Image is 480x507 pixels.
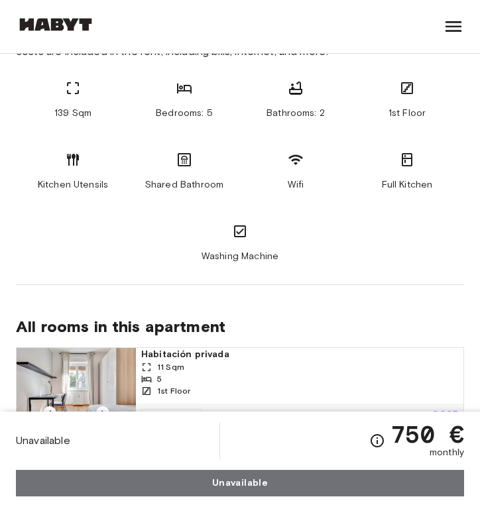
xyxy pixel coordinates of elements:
[145,178,223,192] span: Shared Bathroom
[267,107,325,120] span: Bathrooms: 2
[431,410,458,421] p: €685
[141,409,202,422] span: From [DATE]
[157,361,184,373] span: 11 Sqm
[17,348,136,427] img: Marketing picture of unit IT-14-063-001-04H
[54,107,91,120] span: 139 Sqm
[43,406,56,420] button: Previous image
[390,422,464,446] span: 750 €
[288,178,304,192] span: Wifi
[16,317,464,337] span: All rooms in this apartment
[369,433,385,449] svg: Check cost overview for full price breakdown. Please note that discounts apply to new joiners onl...
[389,107,426,120] span: 1st Floor
[157,385,190,397] span: 1st Floor
[202,250,278,263] span: Washing Machine
[157,373,162,385] span: 5
[430,446,464,459] span: monthly
[38,178,108,192] span: Kitchen Utensils
[96,406,109,420] button: Previous image
[141,348,458,361] span: Habitación privada
[16,18,95,31] img: Habyt
[16,347,464,428] a: Marketing picture of unit IT-14-063-001-04HPrevious imagePrevious imageHabitación privada11 Sqm51...
[16,433,70,448] span: Unavailable
[382,178,433,192] span: Full Kitchen
[156,107,213,120] span: Bedrooms: 5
